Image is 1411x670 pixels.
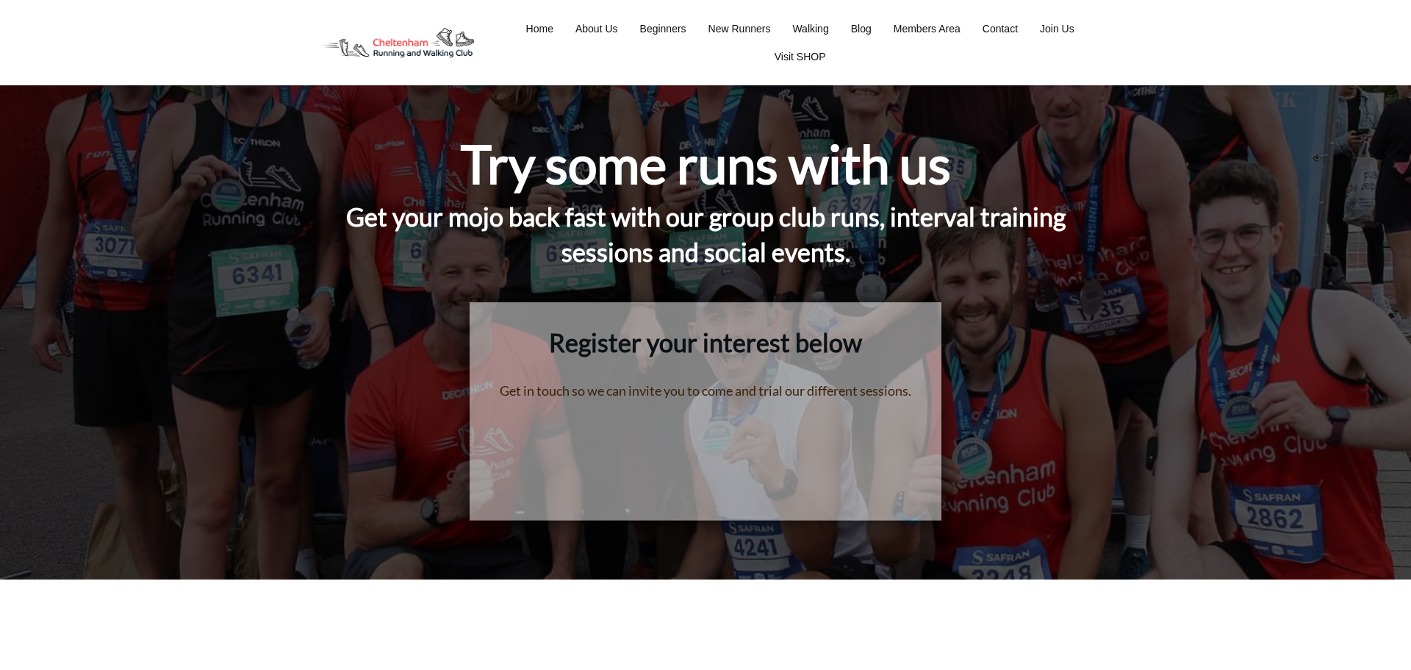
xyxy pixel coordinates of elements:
[309,199,1102,287] h4: Get your mojo back fast with our group club runs, interval training sessions and social events.
[983,18,1018,39] a: Contact
[792,18,828,39] a: Walking
[461,130,951,198] h1: Try some runs with us
[640,18,686,39] a: Beginners
[708,18,771,39] a: New Runners
[851,18,872,39] a: Blog
[1040,18,1074,39] a: Join Us
[894,18,961,39] a: Members Area
[500,404,911,514] iframe: 1 Runner Interest Form
[775,46,826,67] a: Visit SHOP
[575,18,618,39] a: About Us
[500,325,911,378] h2: Register your interest below
[309,17,487,68] img: Decathlon
[526,18,553,39] a: Home
[500,379,911,403] p: Get in touch so we can invite you to come and trial our different sessions.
